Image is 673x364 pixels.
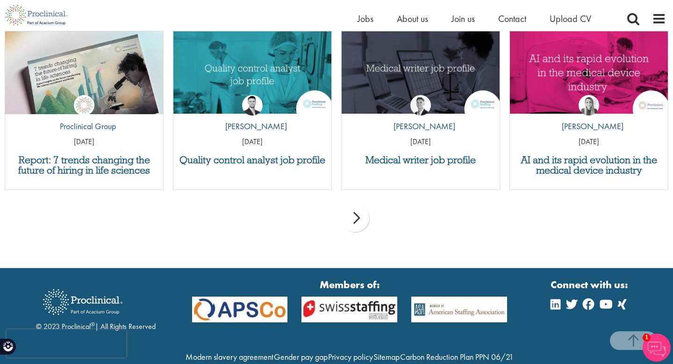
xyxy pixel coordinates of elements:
[342,31,500,114] img: Medical writer job profile
[358,13,373,25] a: Jobs
[643,334,651,342] span: 1
[36,282,156,332] div: © 2023 Proclinical | All Rights Reserved
[404,297,514,322] img: APSCo
[173,137,331,147] p: [DATE]
[218,120,287,132] p: [PERSON_NAME]
[346,155,495,165] a: Medical writer job profile
[510,137,668,147] p: [DATE]
[410,95,431,116] img: George Watson
[579,95,599,116] img: Hannah Burke
[515,155,663,175] a: AI and its rapid evolution in the medical device industry
[186,351,273,362] a: Modern slavery agreement
[373,351,400,362] a: Sitemap
[400,351,514,362] a: Carbon Reduction Plan PPN 06/21
[74,95,94,116] img: Proclinical Group
[451,13,475,25] a: Join us
[185,297,295,322] img: APSCo
[550,13,591,25] a: Upload CV
[510,31,668,114] img: AI and Its Impact on the Medical Device Industry | Proclinical
[91,320,95,328] sup: ®
[274,351,328,362] a: Gender pay gap
[498,13,526,25] a: Contact
[5,31,163,114] a: Link to a post
[555,120,623,132] p: [PERSON_NAME]
[53,120,116,132] p: Proclinical Group
[643,334,671,362] img: Chatbot
[551,277,630,292] strong: Connect with us:
[242,95,263,116] img: Joshua Godden
[387,95,455,137] a: George Watson [PERSON_NAME]
[10,155,158,175] a: Report: 7 trends changing the future of hiring in life sciences
[510,31,668,114] a: Link to a post
[36,283,129,321] img: Proclinical Recruitment
[173,31,331,114] a: Link to a post
[218,95,287,137] a: Joshua Godden [PERSON_NAME]
[5,137,163,147] p: [DATE]
[178,155,327,165] a: Quality control analyst job profile
[342,137,500,147] p: [DATE]
[7,329,126,357] iframe: reCAPTCHA
[53,95,116,137] a: Proclinical Group Proclinical Group
[294,297,404,322] img: APSCo
[173,31,331,114] img: quality control analyst job profile
[342,31,500,114] a: Link to a post
[555,95,623,137] a: Hannah Burke [PERSON_NAME]
[387,120,455,132] p: [PERSON_NAME]
[397,13,428,25] a: About us
[341,204,369,232] div: next
[328,351,373,362] a: Privacy policy
[5,31,163,120] img: Proclinical: Life sciences hiring trends report 2025
[192,277,508,292] strong: Members of:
